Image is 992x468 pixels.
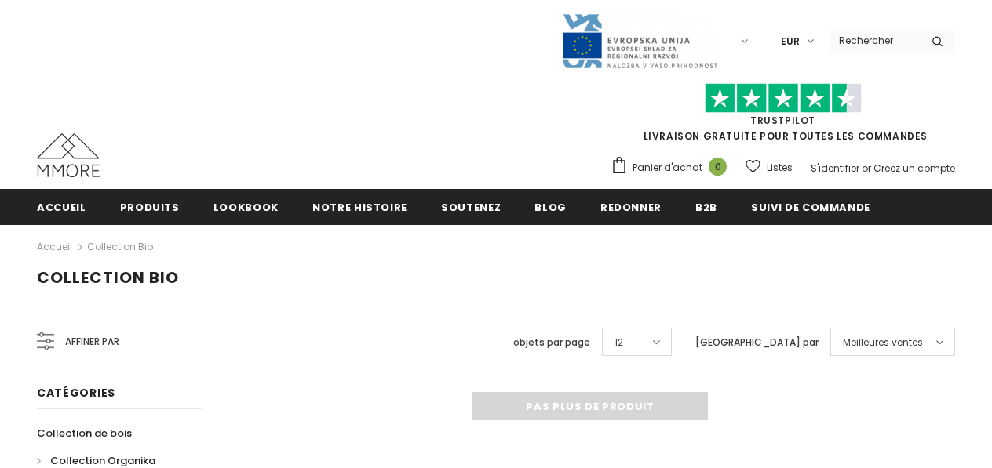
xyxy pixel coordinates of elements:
span: Collection de bois [37,426,132,441]
a: B2B [695,189,717,224]
img: Cas MMORE [37,133,100,177]
a: Listes [746,154,793,181]
span: 12 [615,335,623,350]
span: Redonner [600,200,662,215]
span: 0 [709,158,727,176]
a: Accueil [37,238,72,256]
label: [GEOGRAPHIC_DATA] par [695,335,819,350]
label: objets par page [513,335,590,350]
a: Redonner [600,189,662,224]
a: Suivi de commande [751,189,870,224]
span: EUR [781,34,800,49]
img: Javni Razpis [561,13,718,70]
a: soutenez [441,189,501,224]
a: Produits [120,189,180,224]
span: Affiner par [65,333,119,350]
a: TrustPilot [750,114,815,127]
a: Panier d'achat 0 [611,156,735,180]
span: Listes [767,160,793,176]
span: Produits [120,200,180,215]
a: Créez un compte [873,161,955,175]
a: Collection de bois [37,419,132,447]
input: Search Site [830,29,920,52]
a: Notre histoire [312,189,407,224]
a: Javni Razpis [561,34,718,47]
span: or [862,161,871,175]
span: Collection Organika [50,453,155,468]
span: Accueil [37,200,86,215]
a: Lookbook [213,189,279,224]
span: Panier d'achat [633,160,702,176]
span: Catégories [37,385,115,401]
span: Meilleures ventes [843,335,923,350]
span: Blog [534,200,567,215]
span: Lookbook [213,200,279,215]
a: S'identifier [811,161,859,175]
span: soutenez [441,200,501,215]
span: Collection Bio [37,267,179,288]
span: Suivi de commande [751,200,870,215]
a: Accueil [37,189,86,224]
span: LIVRAISON GRATUITE POUR TOUTES LES COMMANDES [611,90,955,143]
span: B2B [695,200,717,215]
img: Faites confiance aux étoiles pilotes [705,83,862,114]
a: Collection Bio [87,240,153,253]
a: Blog [534,189,567,224]
span: Notre histoire [312,200,407,215]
